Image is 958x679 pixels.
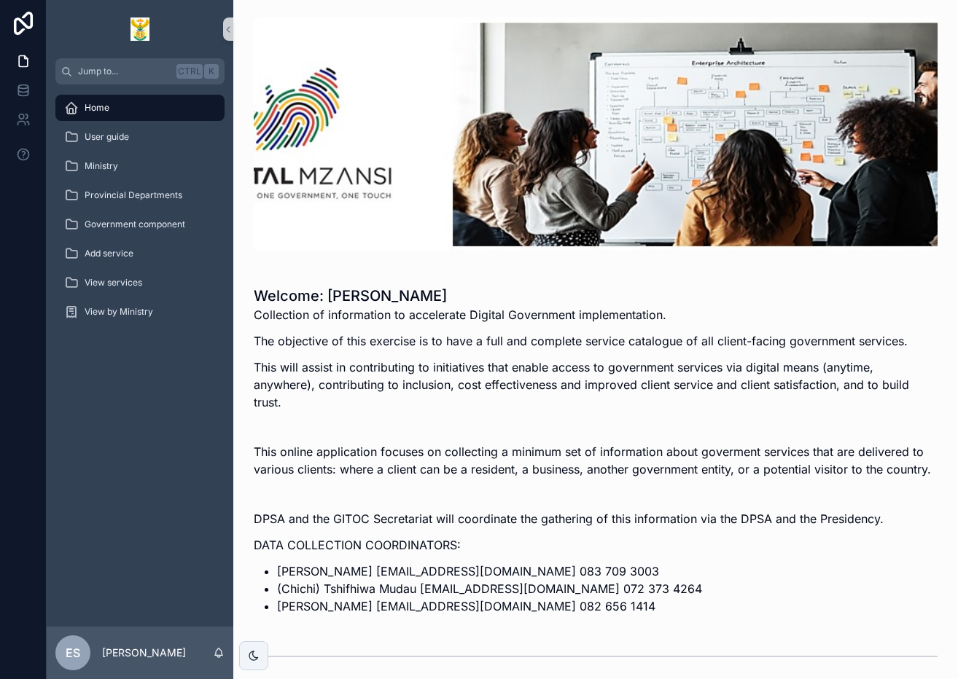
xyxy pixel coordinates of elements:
p: DPSA and the GITOC Secretariat will coordinate the gathering of this information via the DPSA and... [254,510,938,527]
li: [PERSON_NAME] [EMAIL_ADDRESS][DOMAIN_NAME] 083 709 3003 [277,562,938,580]
p: This online application focuses on collecting a minimum set of information about goverment servic... [254,443,938,478]
a: View services [55,270,225,296]
p: The objective of this exercise is to have a full and complete service catalogue of all client-fac... [254,332,938,350]
span: Add service [85,248,133,259]
p: DATA COLLECTION COORDINATORS: [254,536,938,554]
a: Home [55,95,225,121]
span: View services [85,277,142,289]
a: User guide [55,124,225,150]
button: Jump to...CtrlK [55,58,225,85]
span: Ctrl [176,64,203,79]
a: Ministry [55,153,225,179]
p: This will assist in contributing to initiatives that enable access to government services via dig... [254,358,938,411]
div: scrollable content [47,85,233,344]
p: [PERSON_NAME] [102,645,186,660]
li: [PERSON_NAME] [EMAIL_ADDRESS][DOMAIN_NAME] 082 656 1414 [277,597,938,615]
a: Government component [55,211,225,238]
a: View by Ministry [55,299,225,325]
img: App logo [131,17,149,41]
span: Jump to... [78,66,171,77]
span: Ministry [85,160,118,172]
span: View by Ministry [85,306,153,318]
span: ES [66,644,80,662]
span: Home [85,102,109,114]
span: Government component [85,219,185,230]
a: Add service [55,240,225,267]
span: User guide [85,131,129,143]
h1: Welcome: [PERSON_NAME] [254,286,938,306]
span: Provincial Departments [85,189,182,201]
p: Collection of information to accelerate Digital Government implementation. [254,306,938,323]
li: (Chichi) Tshifhiwa Mudau [EMAIL_ADDRESS][DOMAIN_NAME] 072 373 4264 [277,580,938,597]
a: Provincial Departments [55,182,225,208]
span: K [206,66,217,77]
